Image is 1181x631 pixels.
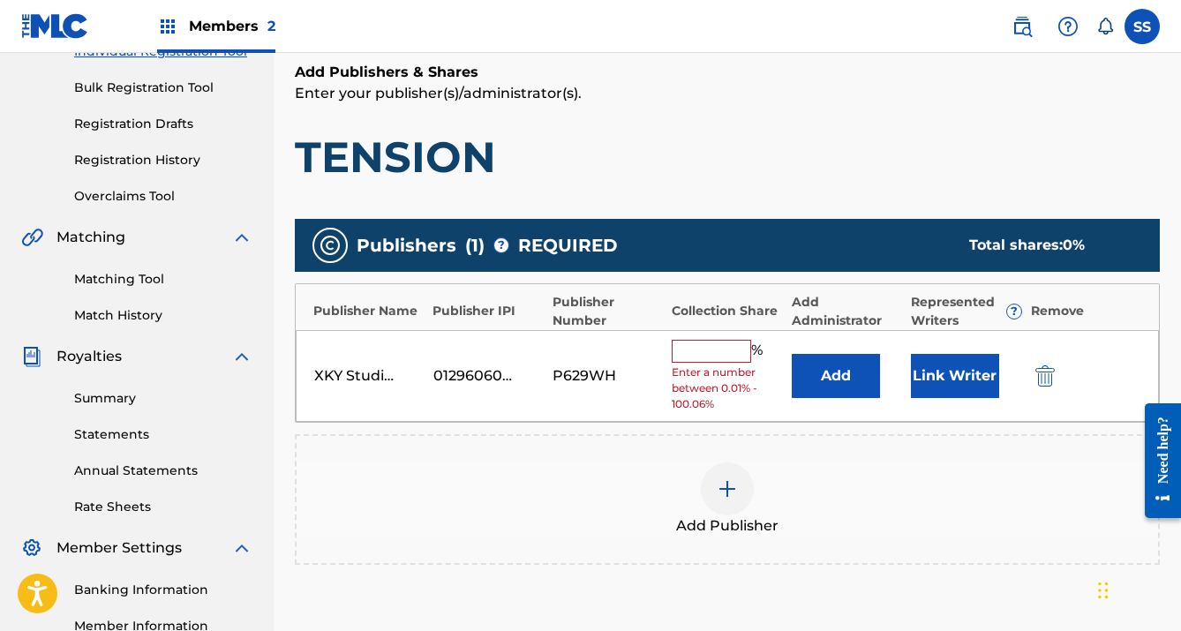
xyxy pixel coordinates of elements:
span: Members [189,16,275,36]
img: 12a2ab48e56ec057fbd8.svg [1035,365,1055,387]
iframe: Resource Center [1132,388,1181,534]
a: Registration History [74,151,252,169]
span: Matching [56,227,125,248]
a: Statements [74,425,252,444]
a: Match History [74,306,252,325]
div: Drag [1098,564,1109,617]
h1: TENSION [295,131,1160,184]
button: Add [792,354,880,398]
div: User Menu [1125,9,1160,44]
span: Member Settings [56,537,182,559]
a: Summary [74,389,252,408]
div: Publisher Number [553,293,663,330]
img: Member Settings [21,537,42,559]
a: Overclaims Tool [74,187,252,206]
a: Matching Tool [74,270,252,289]
img: Top Rightsholders [157,16,178,37]
a: Bulk Registration Tool [74,79,252,97]
span: 2 [267,18,275,34]
span: Publishers [357,232,456,259]
a: Public Search [1004,9,1040,44]
span: REQUIRED [518,232,618,259]
img: expand [231,227,252,248]
a: Rate Sheets [74,498,252,516]
div: Publisher IPI [433,302,543,320]
span: Enter a number between 0.01% - 100.06% [672,364,782,412]
div: Collection Share [672,302,782,320]
div: Notifications [1096,18,1114,35]
span: ? [494,238,508,252]
img: Matching [21,227,43,248]
div: Add Administrator [792,293,902,330]
button: Link Writer [911,354,999,398]
img: expand [231,346,252,367]
img: publishers [320,235,341,256]
div: Remove [1031,302,1141,320]
span: % [751,340,767,363]
a: Banking Information [74,581,252,599]
span: ? [1007,304,1021,319]
div: Help [1050,9,1086,44]
iframe: Chat Widget [1093,546,1181,631]
p: Enter your publisher(s)/administrator(s). [295,83,1160,104]
a: Registration Drafts [74,115,252,133]
div: Publisher Name [313,302,424,320]
span: 0 % [1063,237,1085,253]
span: ( 1 ) [465,232,485,259]
span: Add Publisher [676,515,779,537]
div: Total shares: [969,235,1125,256]
img: Royalties [21,346,42,367]
img: expand [231,537,252,559]
img: search [1012,16,1033,37]
img: help [1057,16,1079,37]
h6: Add Publishers & Shares [295,62,1160,83]
img: MLC Logo [21,13,89,39]
img: add [717,478,738,500]
a: Annual Statements [74,462,252,480]
div: Represented Writers [911,293,1021,330]
span: Royalties [56,346,122,367]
